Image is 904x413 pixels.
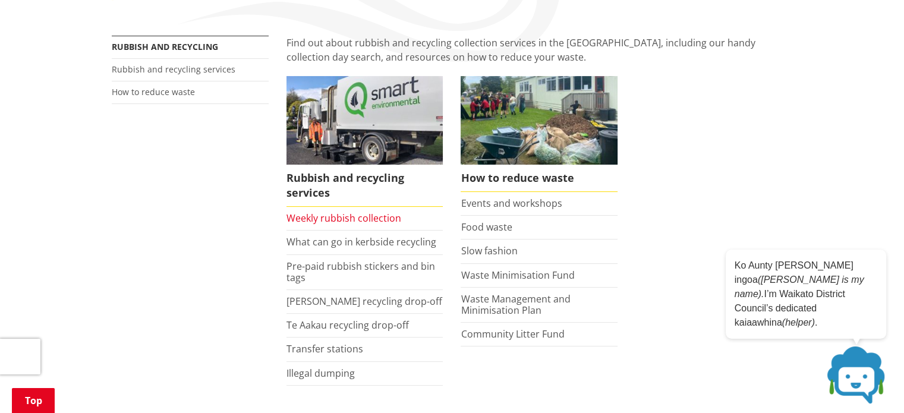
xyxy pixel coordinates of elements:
[286,76,443,164] img: Rubbish and recycling services
[735,275,864,299] em: ([PERSON_NAME] is my name).
[286,367,355,380] a: Illegal dumping
[782,317,815,327] em: (helper)
[461,244,517,257] a: Slow fashion
[286,319,409,332] a: Te Aakau recycling drop-off
[12,388,55,413] a: Top
[112,64,235,75] a: Rubbish and recycling services
[286,212,401,225] a: Weekly rubbish collection
[286,36,793,64] p: Find out about rubbish and recycling collection services in the [GEOGRAPHIC_DATA], including our ...
[286,295,442,308] a: [PERSON_NAME] recycling drop-off
[286,342,363,355] a: Transfer stations
[461,220,512,234] a: Food waste
[112,86,195,97] a: How to reduce waste
[735,258,877,330] p: Ko Aunty [PERSON_NAME] ingoa I’m Waikato District Council’s dedicated kaiaawhina .
[461,76,618,192] a: How to reduce waste
[461,76,618,164] img: Reducing waste
[461,269,574,282] a: Waste Minimisation Fund
[112,41,218,52] a: Rubbish and recycling
[461,292,570,317] a: Waste Management and Minimisation Plan
[286,165,443,207] span: Rubbish and recycling services
[461,197,562,210] a: Events and workshops
[286,235,436,248] a: What can go in kerbside recycling
[286,260,435,284] a: Pre-paid rubbish stickers and bin tags
[461,165,618,192] span: How to reduce waste
[461,327,564,341] a: Community Litter Fund
[286,76,443,207] a: Rubbish and recycling services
